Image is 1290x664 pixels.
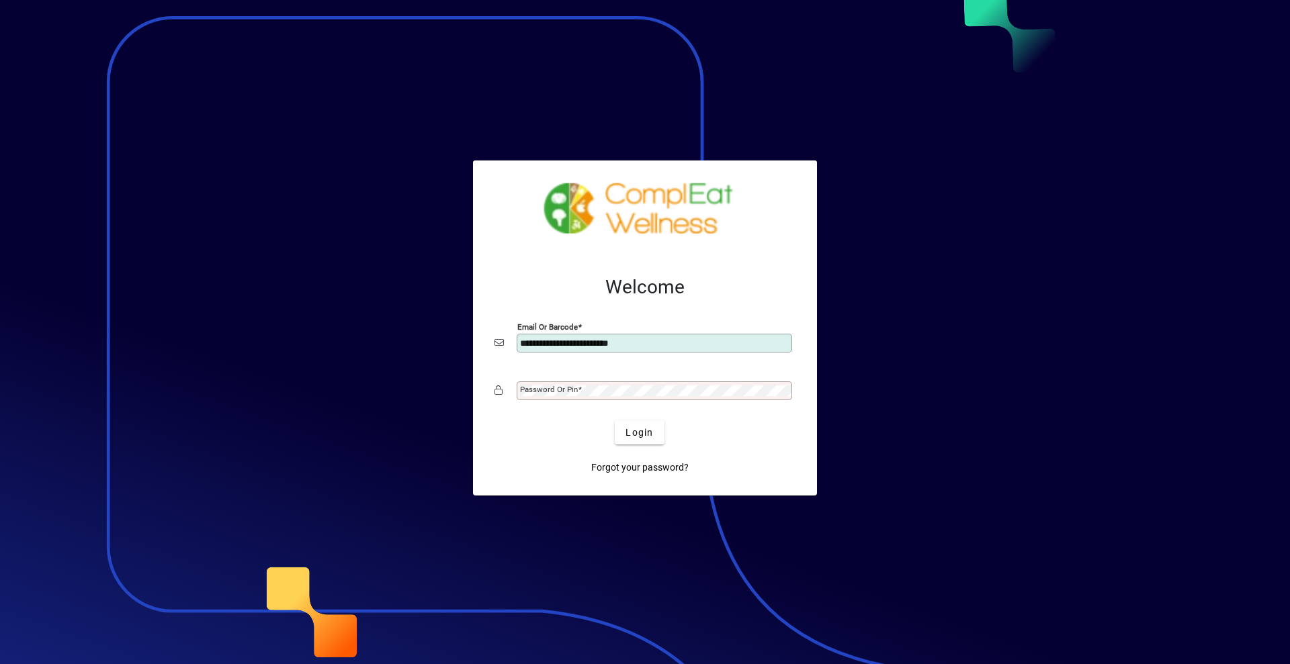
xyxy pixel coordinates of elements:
[494,276,795,299] h2: Welcome
[591,461,689,475] span: Forgot your password?
[615,420,664,444] button: Login
[586,455,694,479] a: Forgot your password?
[520,385,578,394] mat-label: Password or Pin
[517,322,578,332] mat-label: Email or Barcode
[626,426,653,440] span: Login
